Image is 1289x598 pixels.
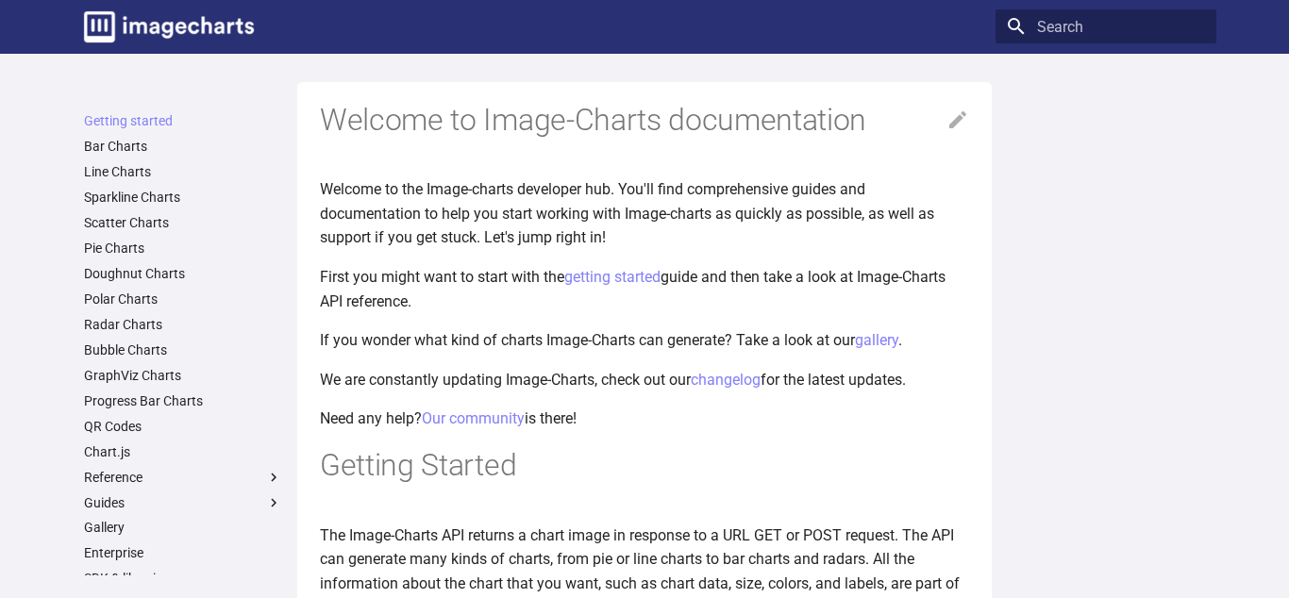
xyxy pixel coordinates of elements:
[320,101,969,141] h1: Welcome to Image-Charts documentation
[320,446,969,486] h1: Getting Started
[84,570,282,587] a: SDK & libraries
[564,268,661,286] a: getting started
[84,240,282,257] a: Pie Charts
[84,367,282,384] a: GraphViz Charts
[84,112,282,129] a: Getting started
[691,371,761,389] a: changelog
[84,291,282,307] a: Polar Charts
[84,163,282,180] a: Line Charts
[422,409,525,427] a: Our community
[84,469,282,486] label: Reference
[84,341,282,358] a: Bubble Charts
[996,9,1216,43] input: Search
[84,544,282,561] a: Enterprise
[84,138,282,155] a: Bar Charts
[320,177,969,250] p: Welcome to the Image-charts developer hub. You'll find comprehensive guides and documentation to ...
[84,189,282,206] a: Sparkline Charts
[320,265,969,313] p: First you might want to start with the guide and then take a look at Image-Charts API reference.
[320,407,969,431] p: Need any help? is there!
[84,214,282,231] a: Scatter Charts
[84,519,282,536] a: Gallery
[320,368,969,392] p: We are constantly updating Image-Charts, check out our for the latest updates.
[84,494,282,511] label: Guides
[84,418,282,435] a: QR Codes
[84,443,282,460] a: Chart.js
[320,328,969,353] p: If you wonder what kind of charts Image-Charts can generate? Take a look at our .
[84,316,282,333] a: Radar Charts
[84,265,282,282] a: Doughnut Charts
[855,331,898,349] a: gallery
[84,392,282,409] a: Progress Bar Charts
[76,4,261,50] a: Image-Charts documentation
[84,11,254,42] img: logo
